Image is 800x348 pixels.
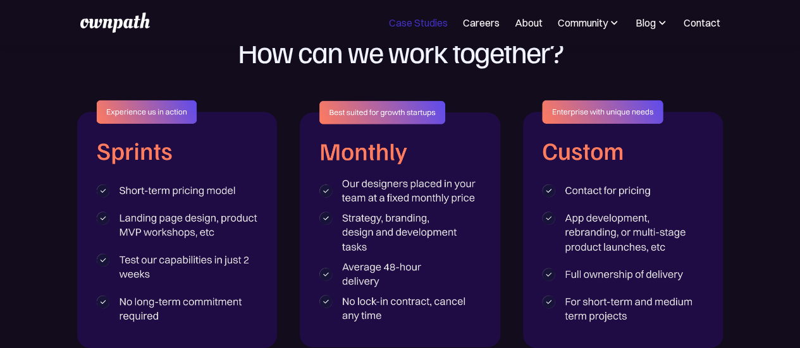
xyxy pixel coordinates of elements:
[389,15,448,30] a: Case Studies
[463,15,500,30] a: Careers
[558,15,608,30] div: Community
[684,15,720,30] a: Contact
[636,15,668,30] div: Blog
[212,25,588,77] h1: How can we work together?
[558,15,620,30] div: Community
[515,15,543,30] a: About
[636,15,656,30] div: Blog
